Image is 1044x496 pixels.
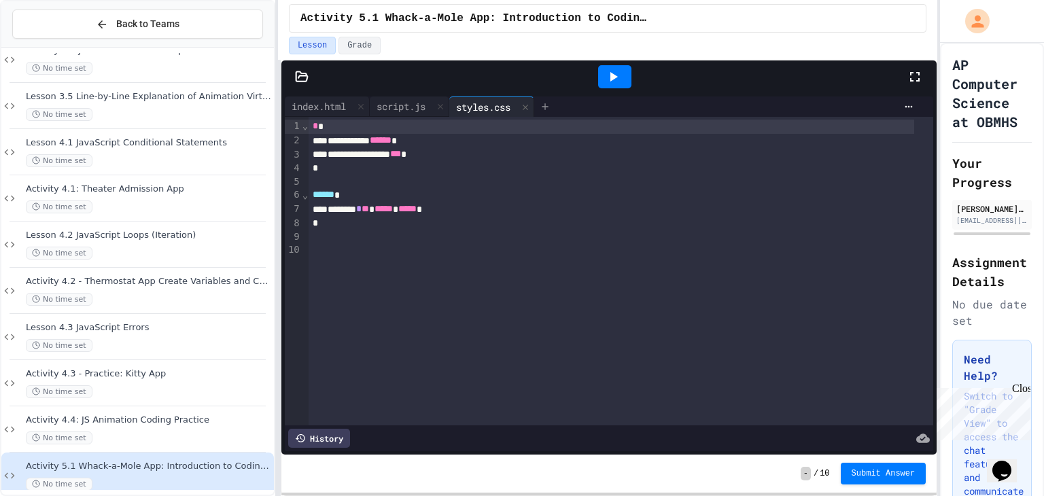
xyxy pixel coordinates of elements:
h2: Assignment Details [952,253,1032,291]
span: No time set [26,293,92,306]
div: 9 [285,230,302,244]
span: No time set [26,62,92,75]
span: No time set [26,385,92,398]
div: script.js [370,96,449,117]
h2: Your Progress [952,154,1032,192]
span: No time set [26,108,92,121]
div: 3 [285,148,302,162]
span: Lesson 4.2 JavaScript Loops (Iteration) [26,230,271,241]
iframe: chat widget [931,383,1030,440]
span: Submit Answer [852,468,916,479]
div: History [288,429,350,448]
span: Back to Teams [116,17,179,31]
h1: AP Computer Science at OBMHS [952,55,1032,131]
div: 8 [285,217,302,230]
div: My Account [951,5,993,37]
div: 5 [285,175,302,189]
div: 7 [285,202,302,217]
span: Activity 5.1 Whack-a-Mole App: Introduction to Coding a Complete Create Performance Task [300,10,648,26]
h3: Need Help? [964,351,1020,384]
span: Activity 5.1 Whack-a-Mole App: Introduction to Coding a Complete Create Performance Task [26,461,271,472]
button: Back to Teams [12,10,263,39]
div: 2 [285,134,302,148]
span: Lesson 4.3 JavaScript Errors [26,322,271,334]
div: styles.css [449,100,517,114]
span: No time set [26,339,92,352]
span: Fold line [302,190,309,200]
iframe: chat widget [987,442,1030,482]
div: index.html [285,99,353,113]
div: No due date set [952,296,1032,329]
span: No time set [26,200,92,213]
button: Lesson [289,37,336,54]
span: 10 [820,468,829,479]
span: No time set [26,431,92,444]
div: script.js [370,99,432,113]
span: No time set [26,247,92,260]
div: 6 [285,188,302,202]
span: / [814,468,818,479]
span: Activity 4.4: JS Animation Coding Practice [26,414,271,426]
span: Lesson 3.5 Line-by-Line Explanation of Animation Virtual Aquarium [26,91,271,103]
span: Fold line [302,120,309,131]
span: No time set [26,154,92,167]
div: 4 [285,162,302,175]
div: index.html [285,96,370,117]
div: [PERSON_NAME] [PERSON_NAME] [956,202,1028,215]
div: 10 [285,243,302,257]
button: Grade [338,37,381,54]
div: styles.css [449,96,534,117]
button: Submit Answer [841,463,926,484]
div: Chat with us now!Close [5,5,94,86]
span: Activity 4.3 - Practice: Kitty App [26,368,271,380]
span: - [801,467,811,480]
div: 1 [285,120,302,134]
div: [EMAIL_ADDRESS][DOMAIN_NAME] [956,215,1028,226]
span: Lesson 4.1 JavaScript Conditional Statements [26,137,271,149]
span: Activity 4.1: Theater Admission App [26,183,271,195]
span: No time set [26,478,92,491]
span: Activity 4.2 - Thermostat App Create Variables and Conditionals [26,276,271,287]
